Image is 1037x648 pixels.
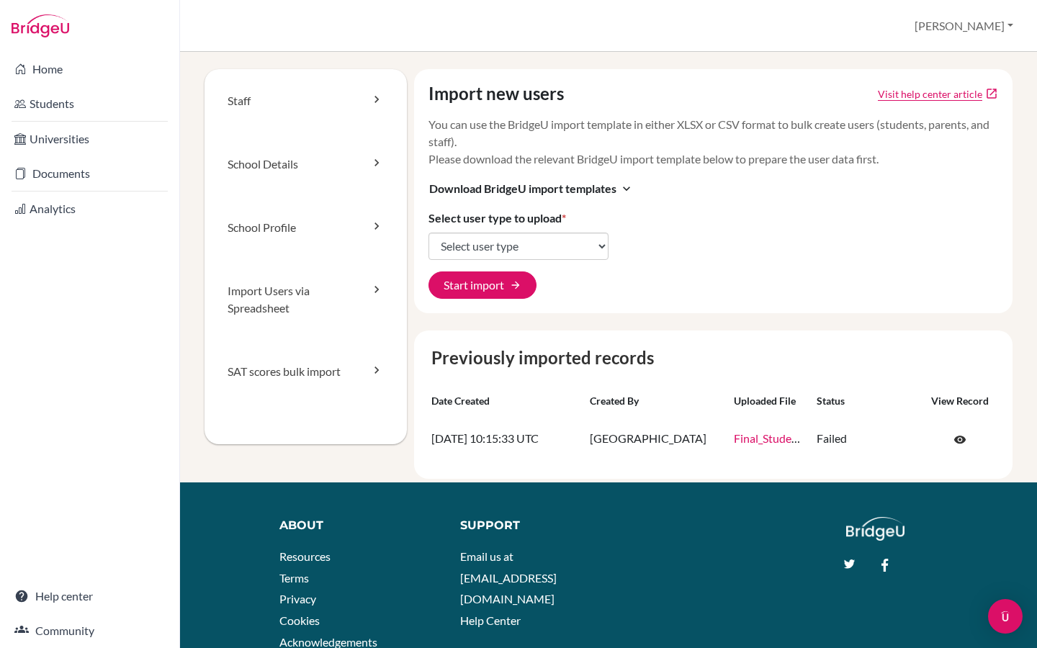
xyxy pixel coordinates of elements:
a: School Details [205,132,407,196]
th: Created by [584,388,728,414]
th: Status [811,388,919,414]
label: Select user type to upload [428,210,566,227]
a: Analytics [3,194,176,223]
a: Help center [3,582,176,611]
a: Students [3,89,176,118]
i: expand_more [619,181,634,196]
th: View record [919,388,1001,414]
a: Final_Student_Import_Sheet_-_Class_of_2029.xlsx [734,431,979,445]
td: [GEOGRAPHIC_DATA] [584,414,728,464]
img: logo_white@2x-f4f0deed5e89b7ecb1c2cc34c3e3d731f90f0f143d5ea2071677605dd97b5244.png [846,517,904,541]
a: Terms [279,571,309,585]
a: Click to open Tracking student registration article in a new tab [878,86,982,102]
a: Staff [205,69,407,132]
p: You can use the BridgeU import template in either XLSX or CSV format to bulk create users (studen... [428,116,999,168]
a: Import Users via Spreadsheet [205,259,407,340]
a: Community [3,616,176,645]
a: SAT scores bulk import [205,340,407,403]
a: School Profile [205,196,407,259]
span: Download BridgeU import templates [429,180,616,197]
div: Open Intercom Messenger [988,599,1023,634]
th: Uploaded file [728,388,812,414]
th: Date created [426,388,584,414]
a: Home [3,55,176,84]
span: arrow_forward [510,279,521,291]
a: Documents [3,159,176,188]
button: Download BridgeU import templatesexpand_more [428,179,634,198]
div: About [279,517,428,534]
a: Click to open the record on its current state [938,426,982,453]
a: open_in_new [985,87,998,100]
div: Support [460,517,595,534]
a: Cookies [279,613,320,627]
button: [PERSON_NAME] [908,12,1020,40]
button: Start import [428,271,537,299]
a: Universities [3,125,176,153]
h4: Import new users [428,84,564,104]
td: [DATE] 10:15:33 UTC [426,414,584,464]
caption: Previously imported records [426,345,1002,371]
a: Privacy [279,592,316,606]
span: visibility [953,433,966,446]
a: Help Center [460,613,521,627]
a: Email us at [EMAIL_ADDRESS][DOMAIN_NAME] [460,549,557,606]
img: Bridge-U [12,14,69,37]
a: Resources [279,549,331,563]
td: Failed [811,414,919,464]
